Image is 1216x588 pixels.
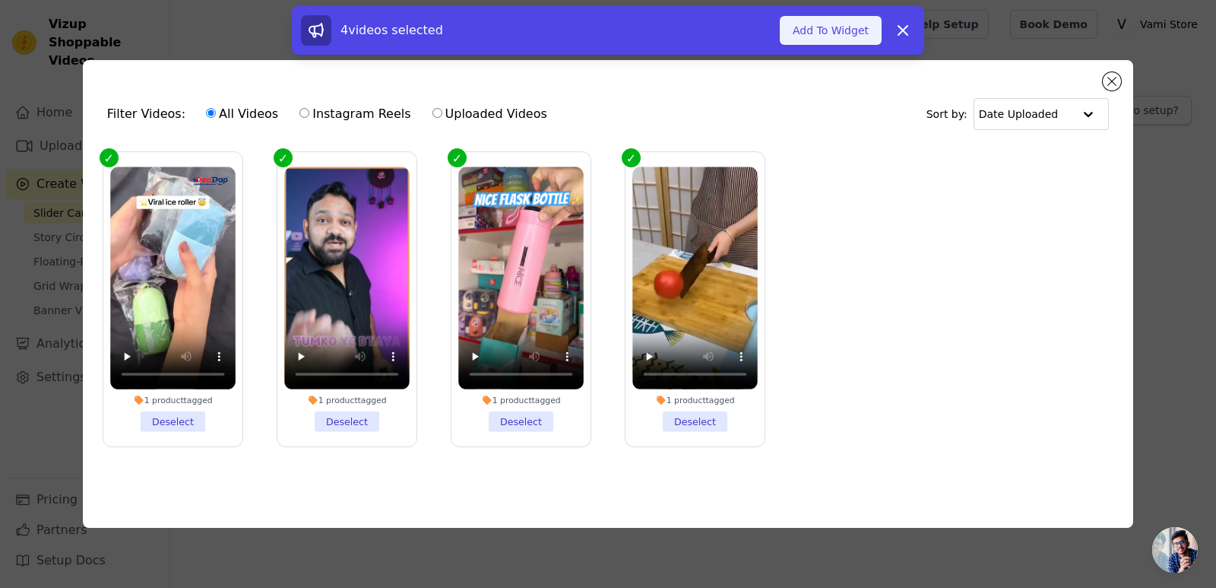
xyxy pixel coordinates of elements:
button: Add To Widget [780,16,882,45]
div: 1 product tagged [632,395,758,405]
label: Instagram Reels [299,104,411,124]
div: 1 product tagged [284,395,410,405]
span: 4 videos selected [340,23,443,37]
div: 1 product tagged [110,395,236,405]
div: 1 product tagged [458,395,584,405]
div: Open chat [1152,527,1198,573]
label: All Videos [205,104,279,124]
div: Sort by: [926,98,1110,130]
div: Filter Videos: [107,97,556,132]
button: Close modal [1103,72,1121,91]
label: Uploaded Videos [432,104,548,124]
